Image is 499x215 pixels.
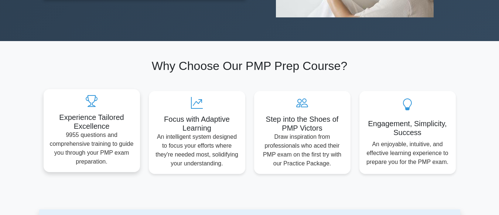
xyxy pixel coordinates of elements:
[155,132,239,168] p: An intelligent system designed to focus your efforts where they're needed most, solidifying your ...
[260,115,345,132] h5: Step into the Shoes of PMP Victors
[155,115,239,132] h5: Focus with Adaptive Learning
[44,59,456,73] h2: Why Choose Our PMP Prep Course?
[49,131,134,166] p: 9955 questions and comprehensive training to guide you through your PMP exam preparation.
[365,119,450,137] h5: Engagement, Simplicity, Success
[365,140,450,167] p: An enjoyable, intuitive, and effective learning experience to prepare you for the PMP exam.
[260,132,345,168] p: Draw inspiration from professionals who aced their PMP exam on the first try with our Practice Pa...
[49,113,134,131] h5: Experience Tailored Excellence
